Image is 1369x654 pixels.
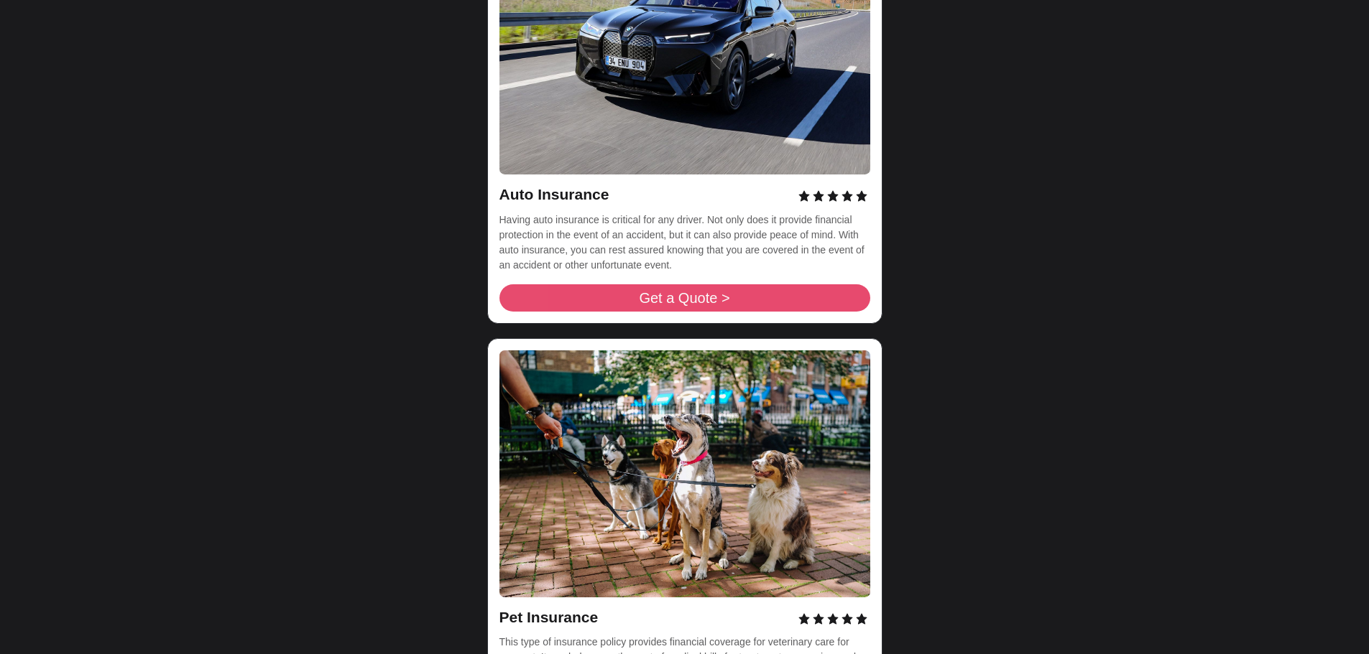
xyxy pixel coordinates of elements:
span: Pet Insurance [499,609,599,625]
a: Get a Quote > [499,284,870,312]
span: Having auto insurance is critical for any driver. Not only does it provide financial protection i... [499,214,867,271]
span: Auto Insurance [499,186,609,202]
span: Get a Quote > [639,291,729,305]
img: photo-1494947665470-20322015e3a8.jpg [499,350,870,597]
